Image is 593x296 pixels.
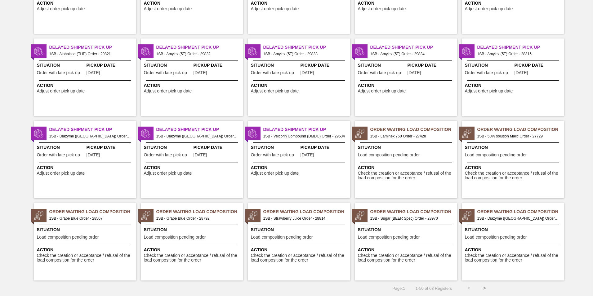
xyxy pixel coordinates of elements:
[462,129,471,138] img: status
[144,247,242,253] span: Action
[144,235,206,240] span: Load composition pending order
[49,133,131,140] span: 1SB - Diazyme (MA) Order - 29823
[263,44,350,51] span: Delayed Shipment Pick Up
[144,226,242,233] span: Situation
[358,235,420,240] span: Load composition pending order
[49,51,131,57] span: 1SB - Alphalase (THP) Order - 29821
[37,171,85,176] span: Adjust order pick up date
[465,144,563,151] span: Situation
[370,209,457,215] span: Order Waiting Load Composition
[408,70,421,75] span: 07/17/2025
[462,211,471,220] img: status
[37,144,85,151] span: Situation
[263,126,350,133] span: Delayed Shipment Pick Up
[141,211,150,220] img: status
[477,126,564,133] span: Order Waiting Load Composition
[358,7,406,11] span: Adjust order pick up date
[34,211,43,220] img: status
[477,133,559,140] span: 1SB - 50% solution Malic Order - 27729
[263,215,345,222] span: 1SB - Strawberry Juice Order - 28814
[370,133,452,140] span: 1SB - Laminex 750 Order - 27428
[49,44,136,51] span: Delayed Shipment Pick Up
[462,47,471,56] img: status
[465,253,563,263] span: Check the creation or acceptance / refusal of the load composition for the order
[251,153,294,157] span: Order with late pick up
[144,7,192,11] span: Adjust order pick up date
[358,153,420,157] span: Load composition pending order
[87,153,100,157] span: 07/17/2025
[358,144,456,151] span: Situation
[477,209,564,215] span: Order Waiting Load Composition
[194,144,242,151] span: Pickup Date
[37,226,135,233] span: Situation
[144,144,192,151] span: Situation
[156,126,243,133] span: Delayed Shipment Pick Up
[251,82,349,89] span: Action
[144,171,192,176] span: Adjust order pick up date
[358,70,401,75] span: Order with late pick up
[301,153,314,157] span: 07/01/2025
[144,164,242,171] span: Action
[301,62,349,69] span: Pickup Date
[477,44,564,51] span: Delayed Shipment Pick Up
[515,70,528,75] span: 08/12/2025
[248,211,257,220] img: status
[370,126,457,133] span: Order Waiting Load Composition
[87,70,100,75] span: 07/17/2025
[465,82,563,89] span: Action
[370,44,457,51] span: Delayed Shipment Pick Up
[461,280,477,296] button: <
[477,215,559,222] span: 1SB - Diazyme (MA) Order - 29824
[263,209,350,215] span: Order Waiting Load Composition
[248,129,257,138] img: status
[465,247,563,253] span: Action
[37,70,80,75] span: Order with late pick up
[251,89,299,93] span: Adjust order pick up date
[37,235,99,240] span: Load composition pending order
[355,47,364,56] img: status
[144,82,242,89] span: Action
[34,129,43,138] img: status
[194,70,207,75] span: 07/17/2025
[392,286,405,291] span: Page : 1
[37,253,135,263] span: Check the creation or acceptance / refusal of the load composition for the order
[156,51,238,57] span: 1SB - Amylex (5T) Order - 29832
[37,82,135,89] span: Action
[358,171,456,181] span: Check the creation or acceptance / refusal of the load composition for the order
[465,164,563,171] span: Action
[358,62,406,69] span: Situation
[370,51,452,57] span: 1SB - Amylex (5T) Order - 29834
[515,62,563,69] span: Pickup Date
[263,133,345,140] span: 1SB - Velcorin Compound (DMDC) Order - 29534
[408,62,456,69] span: Pickup Date
[34,47,43,56] img: status
[144,253,242,263] span: Check the creation or acceptance / refusal of the load composition for the order
[358,226,456,233] span: Situation
[156,44,243,51] span: Delayed Shipment Pick Up
[251,7,299,11] span: Adjust order pick up date
[156,209,243,215] span: Order Waiting Load Composition
[251,164,349,171] span: Action
[37,62,85,69] span: Situation
[355,211,364,220] img: status
[194,62,242,69] span: Pickup Date
[37,89,85,93] span: Adjust order pick up date
[301,144,349,151] span: Pickup Date
[141,129,150,138] img: status
[465,153,527,157] span: Load composition pending order
[251,235,313,240] span: Load composition pending order
[263,51,345,57] span: 1SB - Amylex (5T) Order - 29833
[87,144,135,151] span: Pickup Date
[49,209,136,215] span: Order Waiting Load Composition
[144,89,192,93] span: Adjust order pick up date
[358,253,456,263] span: Check the creation or acceptance / refusal of the load composition for the order
[141,47,150,56] img: status
[37,164,135,171] span: Action
[358,89,406,93] span: Adjust order pick up date
[301,70,314,75] span: 07/17/2025
[465,235,527,240] span: Load composition pending order
[144,70,187,75] span: Order with late pick up
[194,153,207,157] span: 07/17/2025
[251,62,299,69] span: Situation
[370,215,452,222] span: 1SB - Sugar (BEER Spec) Order - 28970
